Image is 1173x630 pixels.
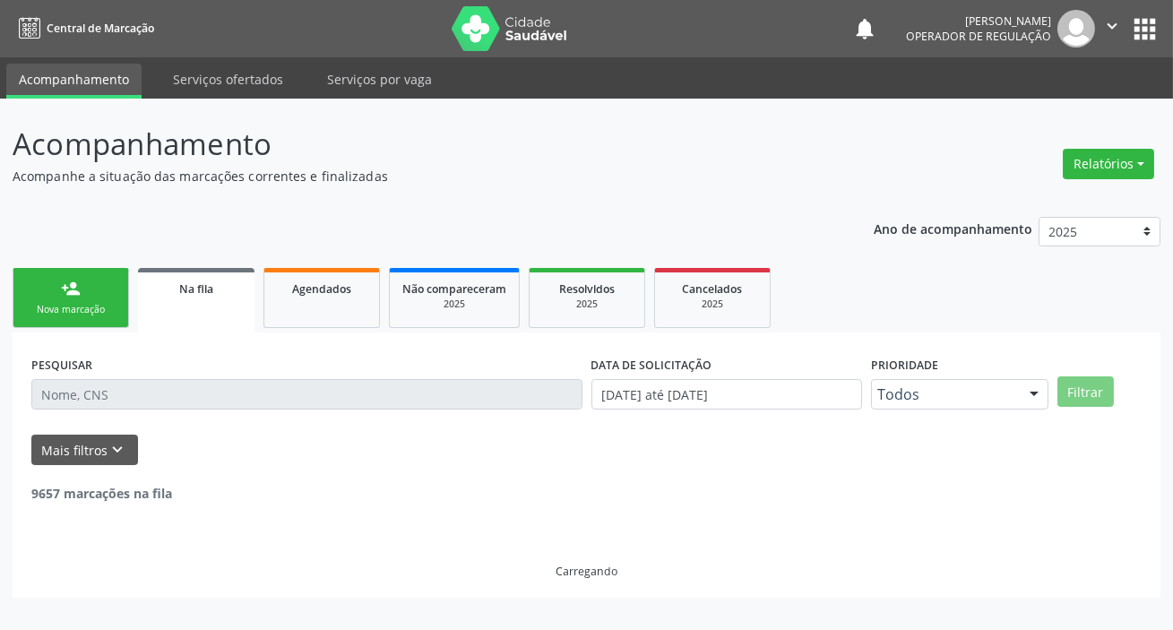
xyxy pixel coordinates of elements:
a: Serviços por vaga [315,64,444,95]
span: Operador de regulação [906,29,1051,44]
p: Acompanhe a situação das marcações correntes e finalizadas [13,167,816,186]
div: Nova marcação [26,303,116,316]
p: Acompanhamento [13,122,816,167]
strong: 9657 marcações na fila [31,485,172,502]
i: keyboard_arrow_down [108,440,128,460]
div: person_add [61,279,81,298]
button: Mais filtroskeyboard_arrow_down [31,435,138,466]
p: Ano de acompanhamento [874,217,1032,239]
span: Cancelados [683,281,743,297]
span: Na fila [179,281,213,297]
label: DATA DE SOLICITAÇÃO [591,351,712,379]
img: img [1057,10,1095,47]
span: Todos [877,385,1012,403]
span: Não compareceram [402,281,506,297]
div: 2025 [402,298,506,311]
div: [PERSON_NAME] [906,13,1051,29]
a: Central de Marcação [13,13,154,43]
span: Central de Marcação [47,21,154,36]
label: Prioridade [871,351,938,379]
span: Resolvidos [559,281,615,297]
div: 2025 [668,298,757,311]
div: 2025 [542,298,632,311]
button:  [1095,10,1129,47]
input: Selecione um intervalo [591,379,862,410]
div: Carregando [556,564,617,579]
label: PESQUISAR [31,351,92,379]
button: notifications [852,16,877,41]
button: apps [1129,13,1160,45]
button: Filtrar [1057,376,1114,407]
input: Nome, CNS [31,379,582,410]
a: Serviços ofertados [160,64,296,95]
button: Relatórios [1063,149,1154,179]
a: Acompanhamento [6,64,142,99]
i:  [1102,16,1122,36]
span: Agendados [292,281,351,297]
